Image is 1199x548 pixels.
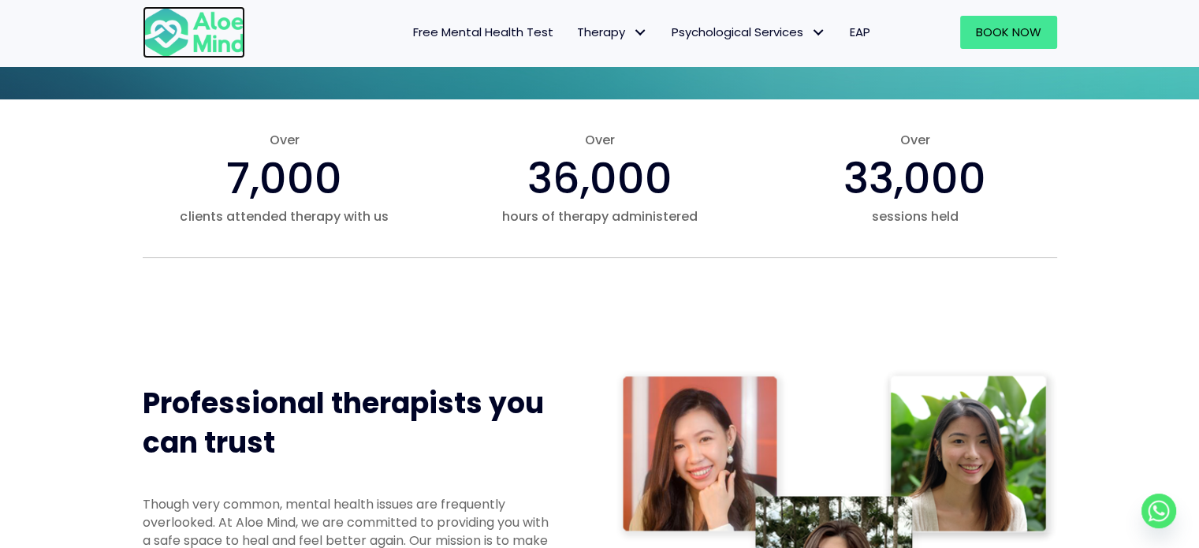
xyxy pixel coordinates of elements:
span: Over [457,131,741,149]
span: Over [143,131,426,149]
a: EAP [838,16,882,49]
nav: Menu [266,16,882,49]
span: Therapy: submenu [629,21,652,44]
a: Whatsapp [1141,494,1176,528]
span: 36,000 [527,148,672,208]
a: Free Mental Health Test [401,16,565,49]
span: Professional therapists you can trust [143,383,544,463]
span: EAP [850,24,870,40]
a: TherapyTherapy: submenu [565,16,660,49]
span: Psychological Services: submenu [807,21,830,44]
span: hours of therapy administered [457,207,741,226]
span: Book Now [976,24,1041,40]
span: 7,000 [226,148,342,208]
span: Therapy [577,24,648,40]
span: clients attended therapy with us [143,207,426,226]
img: Aloe Mind Malaysia | Mental Healthcare Services in Malaysia and Singapore [143,6,245,58]
span: Free Mental Health Test [413,24,553,40]
a: Book Now [960,16,1057,49]
a: Psychological ServicesPsychological Services: submenu [660,16,838,49]
span: Psychological Services [672,24,826,40]
span: sessions held [773,207,1056,226]
span: Over [773,131,1056,149]
span: 33,000 [843,148,986,208]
